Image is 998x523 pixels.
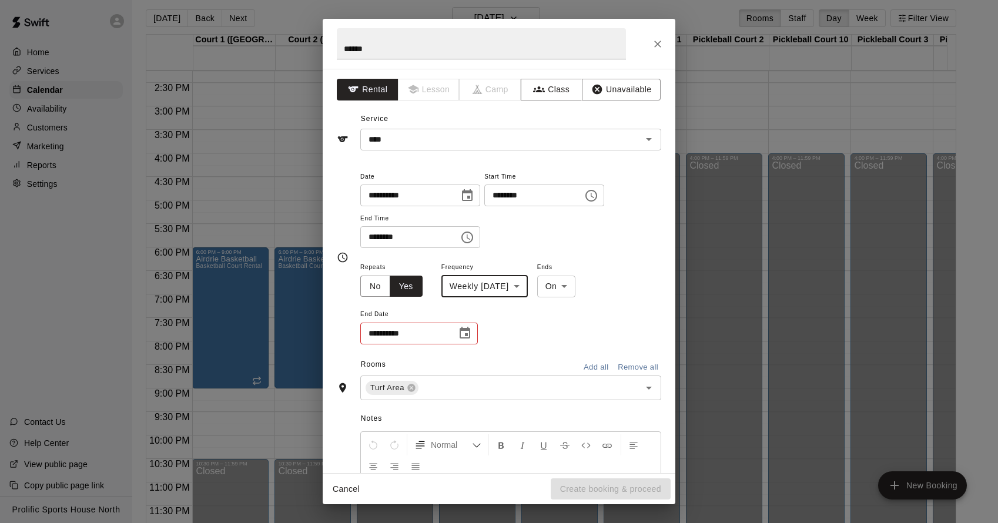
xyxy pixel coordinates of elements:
button: Choose date, selected date is Oct 2, 2025 [456,184,479,207]
span: Ends [537,260,576,276]
button: Close [647,33,668,55]
div: Turf Area [366,381,418,395]
button: Redo [384,434,404,455]
button: Format Underline [534,434,554,455]
span: Date [360,169,480,185]
span: Rooms [361,360,386,368]
button: No [360,276,390,297]
button: Insert Code [576,434,596,455]
svg: Rooms [337,382,349,394]
span: Turf Area [366,382,409,394]
button: Unavailable [582,79,661,100]
button: Justify Align [406,455,426,477]
button: Choose date [453,321,477,345]
button: Insert Link [597,434,617,455]
span: End Date [360,307,478,323]
button: Format Strikethrough [555,434,575,455]
span: Start Time [484,169,604,185]
button: Open [641,131,657,147]
div: outlined button group [360,276,423,297]
button: Yes [390,276,423,297]
button: Formatting Options [410,434,486,455]
span: Notes [361,410,661,428]
button: Right Align [384,455,404,477]
button: Class [521,79,582,100]
div: On [537,276,576,297]
button: Center Align [363,455,383,477]
span: Camps can only be created in the Services page [460,79,521,100]
button: Format Bold [491,434,511,455]
button: Choose time, selected time is 7:00 PM [580,184,603,207]
button: Remove all [615,358,661,377]
button: Cancel [327,478,365,500]
button: Left Align [624,434,644,455]
button: Format Italics [513,434,533,455]
button: Undo [363,434,383,455]
span: Normal [431,439,472,451]
div: Weekly [DATE] [441,276,528,297]
span: Frequency [441,260,528,276]
svg: Timing [337,252,349,263]
button: Open [641,380,657,396]
span: Repeats [360,260,432,276]
span: Service [361,115,389,123]
span: End Time [360,211,480,227]
svg: Service [337,133,349,145]
button: Add all [577,358,615,377]
button: Rental [337,79,398,100]
button: Choose time, selected time is 8:00 PM [456,226,479,249]
span: Lessons must be created in the Services page first [398,79,460,100]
